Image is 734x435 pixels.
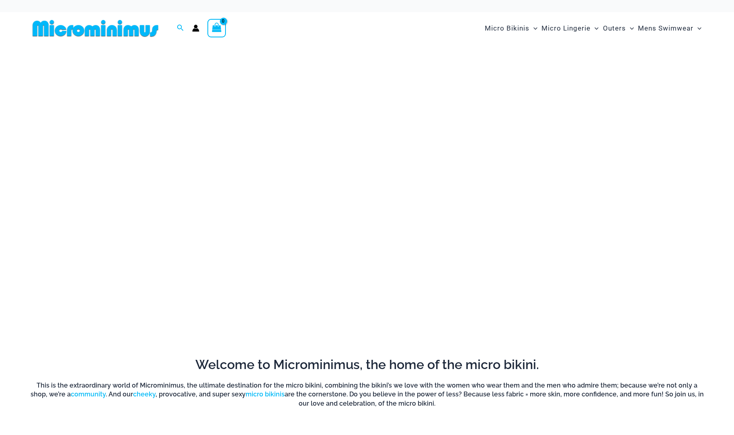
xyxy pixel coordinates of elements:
[483,16,539,41] a: Micro BikinisMenu ToggleMenu Toggle
[539,16,601,41] a: Micro LingerieMenu ToggleMenu Toggle
[133,390,156,398] a: cheeky
[207,19,226,37] a: View Shopping Cart, empty
[29,19,162,37] img: MM SHOP LOGO FLAT
[177,23,184,33] a: Search icon link
[29,381,705,408] h6: This is the extraordinary world of Microminimus, the ultimate destination for the micro bikini, c...
[603,18,626,39] span: Outers
[529,18,537,39] span: Menu Toggle
[601,16,636,41] a: OutersMenu ToggleMenu Toggle
[693,18,701,39] span: Menu Toggle
[626,18,634,39] span: Menu Toggle
[192,25,199,32] a: Account icon link
[638,18,693,39] span: Mens Swimwear
[71,390,106,398] a: community
[246,390,285,398] a: micro bikinis
[541,18,590,39] span: Micro Lingerie
[29,356,705,373] h2: Welcome to Microminimus, the home of the micro bikini.
[485,18,529,39] span: Micro Bikinis
[482,15,705,42] nav: Site Navigation
[636,16,703,41] a: Mens SwimwearMenu ToggleMenu Toggle
[590,18,599,39] span: Menu Toggle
